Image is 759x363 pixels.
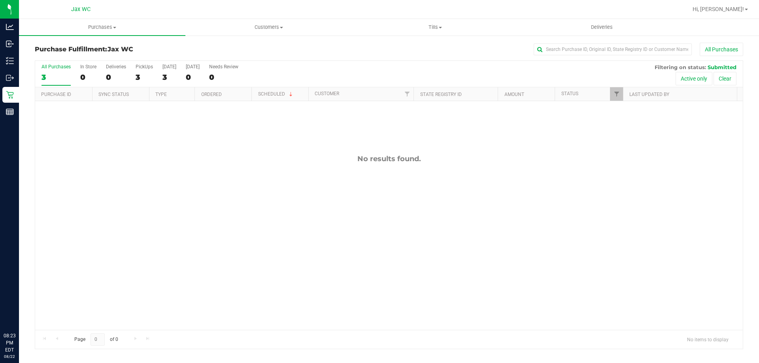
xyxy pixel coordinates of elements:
input: Search Purchase ID, Original ID, State Registry ID or Customer Name... [534,43,692,55]
a: Filter [610,87,623,101]
inline-svg: Inventory [6,57,14,65]
a: Purchases [19,19,185,36]
div: 3 [136,73,153,82]
span: Customers [186,24,351,31]
a: Purchase ID [41,92,71,97]
button: All Purchases [700,43,743,56]
div: [DATE] [162,64,176,70]
a: Filter [400,87,413,101]
a: Amount [504,92,524,97]
inline-svg: Analytics [6,23,14,31]
a: Deliveries [519,19,685,36]
div: 3 [42,73,71,82]
span: Deliveries [580,24,623,31]
p: 08:23 PM EDT [4,332,15,354]
span: Jax WC [71,6,91,13]
div: 3 [162,73,176,82]
a: Scheduled [258,91,294,97]
a: Customers [185,19,352,36]
div: In Store [80,64,96,70]
div: PickUps [136,64,153,70]
div: 0 [106,73,126,82]
inline-svg: Inbound [6,40,14,48]
span: Filtering on status: [655,64,706,70]
a: Customer [315,91,339,96]
div: [DATE] [186,64,200,70]
button: Active only [676,72,712,85]
a: Status [561,91,578,96]
span: Hi, [PERSON_NAME]! [693,6,744,12]
a: Sync Status [98,92,129,97]
div: No results found. [35,154,743,163]
h3: Purchase Fulfillment: [35,46,271,53]
inline-svg: Reports [6,108,14,116]
div: Deliveries [106,64,126,70]
span: No items to display [681,333,735,345]
div: 0 [80,73,96,82]
div: All Purchases [42,64,71,70]
div: Needs Review [209,64,238,70]
span: Jax WC [108,45,133,53]
button: Clear [714,72,736,85]
a: Type [155,92,167,97]
a: Last Updated By [629,92,669,97]
inline-svg: Outbound [6,74,14,82]
iframe: Resource center [8,300,32,324]
inline-svg: Retail [6,91,14,99]
span: Purchases [19,24,185,31]
div: 0 [186,73,200,82]
span: Tills [352,24,518,31]
p: 08/22 [4,354,15,359]
span: Page of 0 [68,333,125,346]
a: State Registry ID [420,92,462,97]
a: Tills [352,19,518,36]
span: Submitted [708,64,736,70]
div: 0 [209,73,238,82]
a: Ordered [201,92,222,97]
